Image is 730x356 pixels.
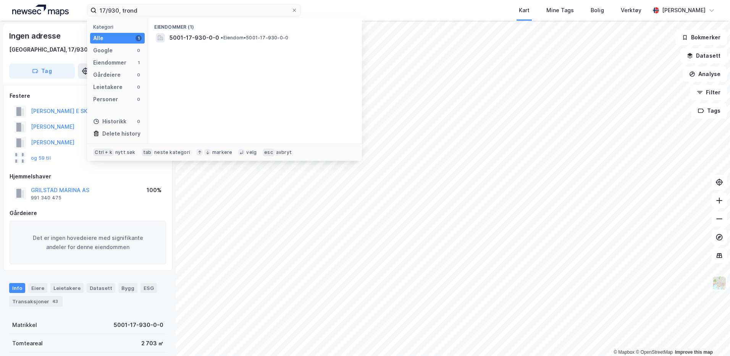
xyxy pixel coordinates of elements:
[28,283,47,293] div: Eiere
[690,85,727,100] button: Filter
[136,84,142,90] div: 0
[136,72,142,78] div: 0
[12,339,43,348] div: Tomteareal
[93,58,126,67] div: Eiendommer
[87,283,115,293] div: Datasett
[93,95,118,104] div: Personer
[136,96,142,102] div: 0
[692,319,730,356] div: Kontrollprogram for chat
[614,350,635,355] a: Mapbox
[12,5,69,16] img: logo.a4113a55bc3d86da70a041830d287a7e.svg
[10,172,166,181] div: Hjemmelshaver
[170,33,219,42] span: 5001-17-930-0-0
[141,339,163,348] div: 2 703 ㎡
[621,6,641,15] div: Verktøy
[93,83,123,92] div: Leietakere
[712,276,727,290] img: Z
[675,350,713,355] a: Improve this map
[519,6,530,15] div: Kart
[9,63,75,79] button: Tag
[263,149,275,156] div: esc
[9,283,25,293] div: Info
[93,70,121,79] div: Gårdeiere
[675,30,727,45] button: Bokmerker
[148,18,362,32] div: Eiendommer (1)
[12,320,37,330] div: Matrikkel
[141,283,157,293] div: ESG
[114,320,163,330] div: 5001-17-930-0-0
[136,35,142,41] div: 1
[680,48,727,63] button: Datasett
[154,149,190,155] div: neste kategori
[93,46,113,55] div: Google
[51,298,60,305] div: 43
[93,149,114,156] div: Ctrl + k
[115,149,136,155] div: nytt søk
[691,103,727,118] button: Tags
[142,149,153,156] div: tab
[102,129,141,138] div: Delete history
[662,6,706,15] div: [PERSON_NAME]
[10,209,166,218] div: Gårdeiere
[136,118,142,125] div: 0
[221,35,288,41] span: Eiendom • 5001-17-930-0-0
[10,221,166,264] div: Det er ingen hovedeiere med signifikante andeler for denne eiendommen
[9,30,62,42] div: Ingen adresse
[136,47,142,53] div: 0
[246,149,257,155] div: velg
[93,34,103,43] div: Alle
[50,283,84,293] div: Leietakere
[636,350,673,355] a: OpenStreetMap
[31,195,61,201] div: 991 340 475
[546,6,574,15] div: Mine Tags
[683,66,727,82] button: Analyse
[9,45,88,54] div: [GEOGRAPHIC_DATA], 17/930
[9,296,63,307] div: Transaksjoner
[10,91,166,100] div: Festere
[692,319,730,356] iframe: Chat Widget
[212,149,232,155] div: markere
[97,5,291,16] input: Søk på adresse, matrikkel, gårdeiere, leietakere eller personer
[136,60,142,66] div: 1
[276,149,292,155] div: avbryt
[93,117,126,126] div: Historikk
[221,35,223,40] span: •
[93,24,145,30] div: Kategori
[147,186,162,195] div: 100%
[591,6,604,15] div: Bolig
[118,283,137,293] div: Bygg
